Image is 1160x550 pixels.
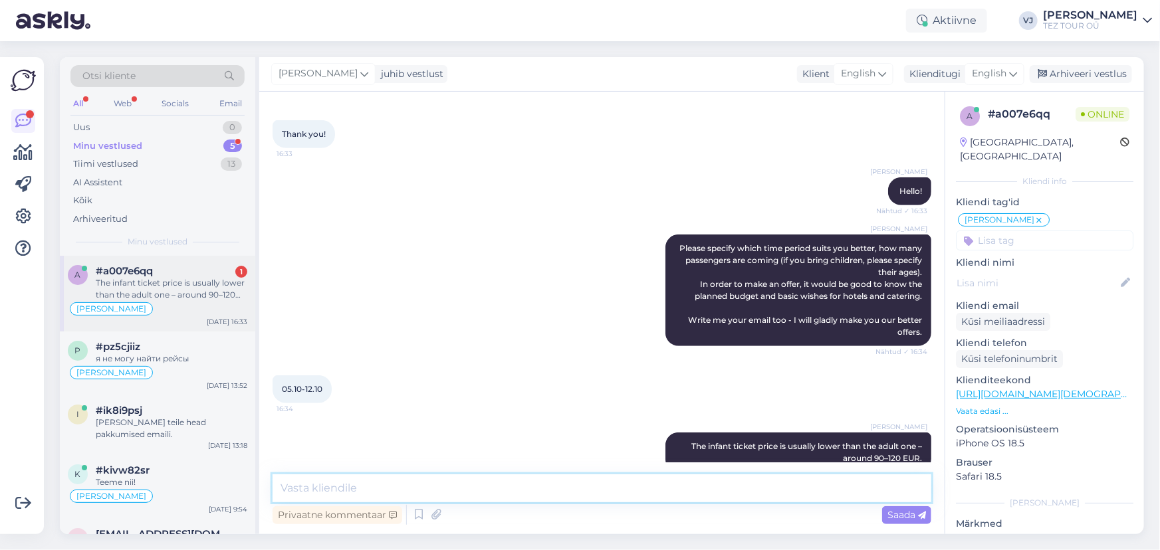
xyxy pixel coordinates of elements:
[96,416,247,440] div: [PERSON_NAME] teile head pakkumised emaili.
[75,469,81,479] span: k
[870,167,927,177] span: [PERSON_NAME]
[96,464,150,476] span: #kivw82sr
[956,470,1133,484] p: Safari 18.5
[956,313,1050,331] div: Küsi meiliaadressi
[1076,107,1129,122] span: Online
[11,68,36,93] img: Askly Logo
[887,509,926,521] span: Saada
[870,422,927,432] span: [PERSON_NAME]
[279,66,358,81] span: [PERSON_NAME]
[904,67,961,81] div: Klienditugi
[841,66,875,81] span: English
[207,317,247,327] div: [DATE] 16:33
[273,506,402,524] div: Privaatne kommentaar
[679,243,924,337] span: Please specify which time period suits you better, how many passengers are coming (if you bring c...
[96,265,153,277] span: #a007e6qq
[207,381,247,391] div: [DATE] 13:52
[956,517,1133,531] p: Märkmed
[876,206,927,216] span: Nähtud ✓ 16:33
[988,106,1076,122] div: # a007e6qq
[956,350,1063,368] div: Küsi telefoninumbrit
[96,476,247,488] div: Teeme nii!
[1019,11,1038,30] div: VJ
[956,497,1133,509] div: [PERSON_NAME]
[73,176,122,189] div: AI Assistent
[956,175,1133,187] div: Kliendi info
[277,404,326,414] span: 16:34
[870,224,927,234] span: [PERSON_NAME]
[73,139,142,153] div: Minu vestlused
[96,405,142,416] span: #ik8i9psj
[965,216,1034,224] span: [PERSON_NAME]
[899,186,922,196] span: Hello!
[1043,10,1152,31] a: [PERSON_NAME]TEZ TOUR OÜ
[73,157,138,171] div: Tiimi vestlused
[875,347,927,357] span: Nähtud ✓ 16:34
[376,67,443,81] div: juhib vestlust
[76,492,146,500] span: [PERSON_NAME]
[159,95,191,112] div: Socials
[76,369,146,377] span: [PERSON_NAME]
[75,270,81,280] span: a
[70,95,86,112] div: All
[972,66,1006,81] span: English
[967,111,973,121] span: a
[96,341,140,353] span: #pz5cjiiz
[111,95,134,112] div: Web
[128,236,187,248] span: Minu vestlused
[73,121,90,134] div: Uus
[956,256,1133,270] p: Kliendi nimi
[217,95,245,112] div: Email
[282,129,326,139] span: Thank you!
[277,149,326,159] span: 16:33
[797,67,830,81] div: Klient
[960,136,1120,163] div: [GEOGRAPHIC_DATA], [GEOGRAPHIC_DATA]
[223,139,242,153] div: 5
[1043,10,1137,21] div: [PERSON_NAME]
[957,276,1118,290] input: Lisa nimi
[209,504,247,514] div: [DATE] 9:54
[235,266,247,278] div: 1
[221,157,242,171] div: 13
[956,436,1133,450] p: iPhone OS 18.5
[282,384,322,394] span: 05.10-12.10
[208,440,247,450] div: [DATE] 13:18
[1043,21,1137,31] div: TEZ TOUR OÜ
[76,409,79,419] span: i
[73,213,128,226] div: Arhiveeritud
[956,373,1133,387] p: Klienditeekond
[82,69,136,83] span: Otsi kliente
[956,230,1133,250] input: Lisa tag
[956,299,1133,313] p: Kliendi email
[73,194,92,207] div: Kõik
[956,405,1133,417] p: Vaata edasi ...
[906,9,987,33] div: Aktiivne
[956,336,1133,350] p: Kliendi telefon
[75,533,81,543] span: a
[96,353,247,365] div: я не могу найти рейсы
[691,441,924,463] span: The infant ticket price is usually lower than the adult one – around 90–120 EUR.
[96,277,247,301] div: The infant ticket price is usually lower than the adult one – around 90–120 EUR.
[96,528,234,540] span: annatsoi@hotmail.com
[956,422,1133,436] p: Operatsioonisüsteem
[223,121,242,134] div: 0
[1030,65,1132,83] div: Arhiveeri vestlus
[956,195,1133,209] p: Kliendi tag'id
[76,305,146,313] span: [PERSON_NAME]
[956,456,1133,470] p: Brauser
[75,345,81,355] span: p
